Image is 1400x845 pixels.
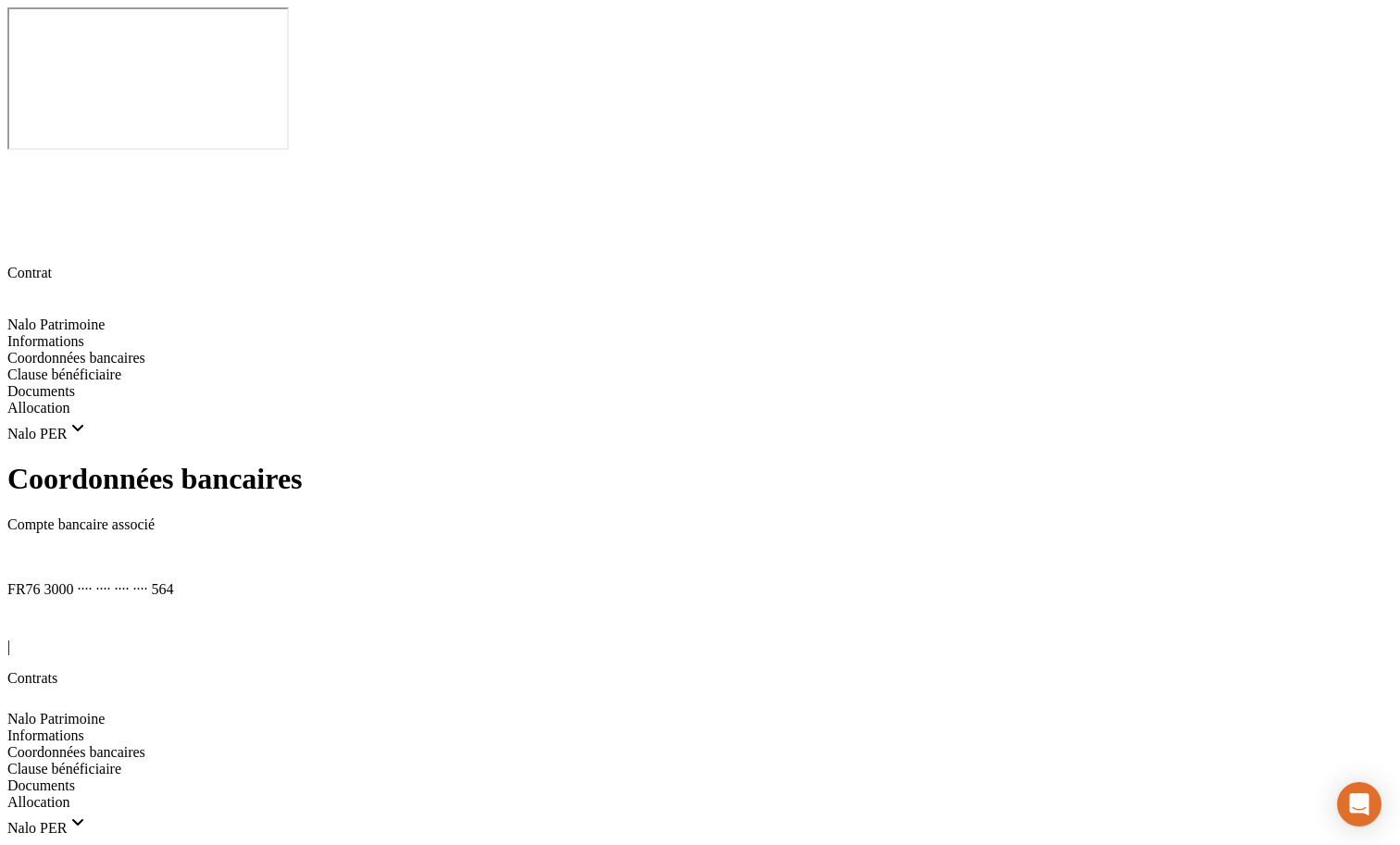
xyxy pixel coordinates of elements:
[7,317,105,332] span: Nalo Patrimoine
[7,367,121,382] span: Clause bénéficiaire
[7,727,84,743] span: Informations
[7,333,84,349] span: Informations
[7,820,67,836] span: Nalo PER
[7,761,121,777] span: Clause bénéficiaire
[7,462,1393,496] h1: Coordonnées bancaires
[7,265,52,280] span: Contrat
[7,581,174,597] span: FR76 3000 ···· ···· ···· ···· 564
[1337,782,1381,826] div: Open Intercom Messenger
[7,383,75,399] span: Documents
[7,516,1393,533] p: Compte bancaire associé
[7,711,105,727] span: Nalo Patrimoine
[7,744,145,760] span: Coordonnées bancaires
[7,670,1393,687] p: Contrats
[7,426,67,441] span: Nalo PER
[7,350,145,366] span: Coordonnées bancaires
[7,794,70,810] span: Allocation
[7,400,70,416] span: Allocation
[7,777,75,793] span: Documents
[7,639,1393,655] div: |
